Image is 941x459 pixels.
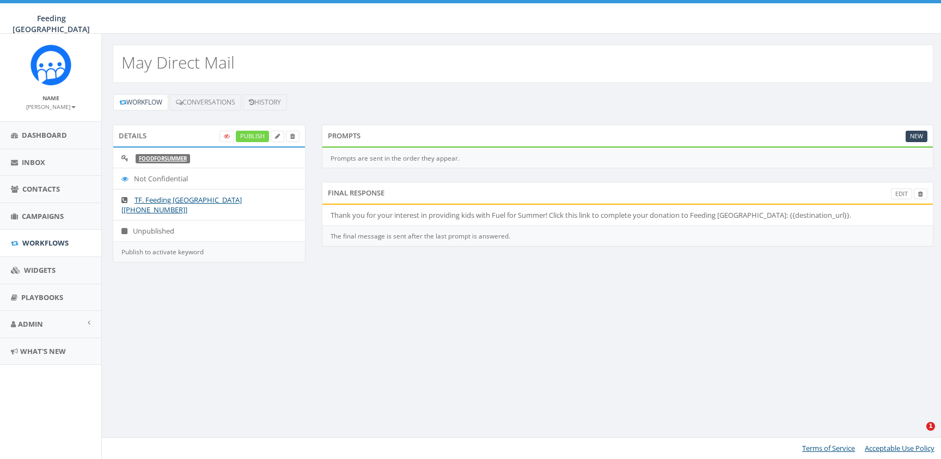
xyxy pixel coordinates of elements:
a: Conversations [170,94,241,111]
li: Thank you for your interest in providing kids with Fuel for Summer! Click this link to complete y... [322,205,933,226]
a: Publish [236,131,269,142]
a: [PERSON_NAME] [26,101,76,111]
small: [PERSON_NAME] [26,103,76,111]
div: Prompts are sent in the order they appear. [322,148,933,169]
a: New [906,131,927,142]
div: Publish to activate keyword [113,242,305,262]
small: Name [42,94,59,102]
span: What's New [20,346,66,356]
a: Edit [891,188,912,200]
li: Unpublished [113,220,305,242]
img: Rally_Corp_Icon.png [30,45,71,85]
div: The final message is sent after the last prompt is answered. [322,226,933,247]
div: Final Response [322,182,933,204]
span: Contacts [22,184,60,194]
span: Dashboard [22,130,67,140]
a: TF. Feeding [GEOGRAPHIC_DATA] [[PHONE_NUMBER]] [121,195,242,215]
a: foodforsummer [139,155,187,162]
span: Admin [18,319,43,329]
a: Terms of Service [802,443,855,453]
a: Workflow [113,94,168,111]
span: Widgets [24,265,56,275]
span: Feeding [GEOGRAPHIC_DATA] [13,13,90,34]
a: Acceptable Use Policy [865,443,934,453]
iframe: Intercom live chat [904,422,930,448]
h2: May Direct Mail [121,53,235,71]
div: Prompts [322,125,933,146]
span: 1 [926,422,935,431]
span: Workflows [22,238,69,248]
li: Not Confidential [113,168,305,189]
div: Details [113,125,305,146]
span: Inbox [22,157,45,167]
span: Campaigns [22,211,64,221]
span: Playbooks [21,292,63,302]
a: History [243,94,287,111]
